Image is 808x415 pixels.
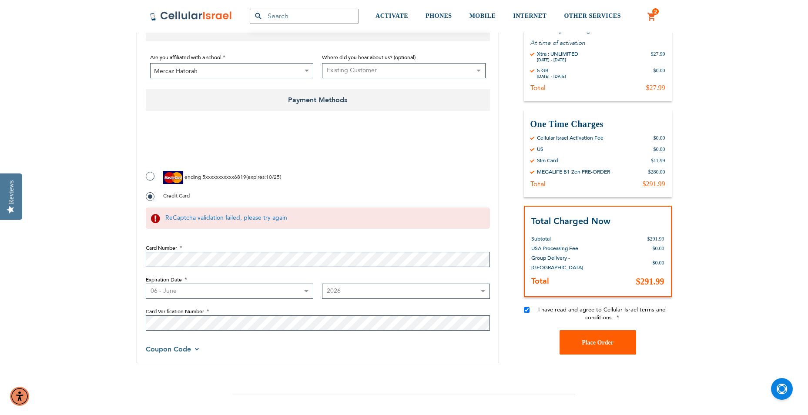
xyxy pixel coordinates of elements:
[653,260,664,266] span: $0.00
[537,134,603,141] div: Cellular Israel Activation Fee
[531,215,610,227] strong: Total Charged Now
[643,179,665,188] div: $291.99
[376,13,408,19] span: ACTIVATE
[636,277,664,286] span: $291.99
[530,179,546,188] div: Total
[537,74,566,79] div: [DATE] - [DATE]
[322,54,416,61] span: Where did you hear about us? (optional)
[7,180,15,204] div: Reviews
[654,134,665,141] div: $0.00
[163,171,183,184] img: MasterCard
[530,38,665,47] p: At time of activation
[150,63,314,78] span: Mercaz Hatorah
[426,13,452,19] span: PHONES
[146,308,204,315] span: Card Verification Number
[654,8,657,15] span: 2
[537,168,610,175] div: MEGALIFE B1 Zen PRE-ORDER
[202,174,246,181] span: 5xxxxxxxxxxx6819
[150,11,232,21] img: Cellular Israel Logo
[250,9,359,24] input: Search
[530,83,546,92] div: Total
[150,54,221,61] span: Are you affiliated with a school
[531,228,599,244] th: Subtotal
[537,157,558,164] div: Sim Card
[469,13,496,19] span: MOBILE
[531,245,578,252] span: USA Processing Fee
[537,145,543,152] div: US
[146,207,490,229] div: ReCaptcha validation failed, please try again
[537,57,578,62] div: [DATE] - [DATE]
[266,174,280,181] span: 10/25
[537,50,578,57] div: Xtra : UNLIMITED
[151,64,313,79] span: Mercaz Hatorah
[564,13,621,19] span: OTHER SERVICES
[10,387,29,406] div: Accessibility Menu
[537,67,566,74] div: 5 GB
[146,244,177,251] span: Card Number
[653,245,664,251] span: $0.00
[654,67,665,79] div: $0.00
[651,50,665,62] div: $27.99
[248,174,265,181] span: expires
[163,192,190,199] span: Credit Card
[646,83,665,92] div: $27.99
[654,145,665,152] div: $0.00
[146,131,278,164] iframe: reCAPTCHA
[146,276,182,283] span: Expiration Date
[648,168,665,175] div: $280.00
[184,174,201,181] span: ending
[146,89,490,111] span: Payment Methods
[560,330,636,355] button: Place Order
[531,254,583,271] span: Group Delivery - [GEOGRAPHIC_DATA]
[582,339,614,345] span: Place Order
[647,12,657,22] a: 2
[530,118,665,130] h3: One Time Charges
[146,171,281,184] label: ( : )
[531,276,549,287] strong: Total
[647,236,664,242] span: $291.99
[146,345,191,354] span: Coupon Code
[538,306,666,321] span: I have read and agree to Cellular Israel terms and conditions.
[513,13,546,19] span: INTERNET
[651,157,665,164] div: $11.99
